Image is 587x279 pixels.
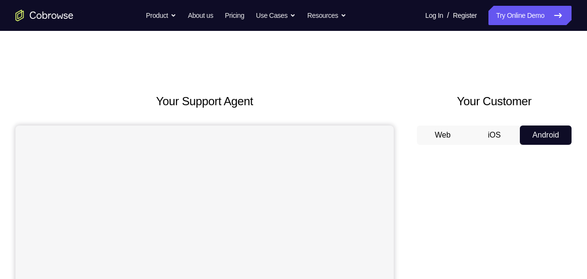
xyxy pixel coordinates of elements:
a: Log In [425,6,443,25]
a: Try Online Demo [488,6,572,25]
button: Android [520,126,572,145]
a: Pricing [225,6,244,25]
button: Product [146,6,176,25]
h2: Your Customer [417,93,572,110]
button: Resources [307,6,346,25]
a: About us [188,6,213,25]
h2: Your Support Agent [15,93,394,110]
span: / [447,10,449,21]
button: iOS [469,126,520,145]
a: Register [453,6,477,25]
a: Go to the home page [15,10,73,21]
button: Web [417,126,469,145]
button: Use Cases [256,6,296,25]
